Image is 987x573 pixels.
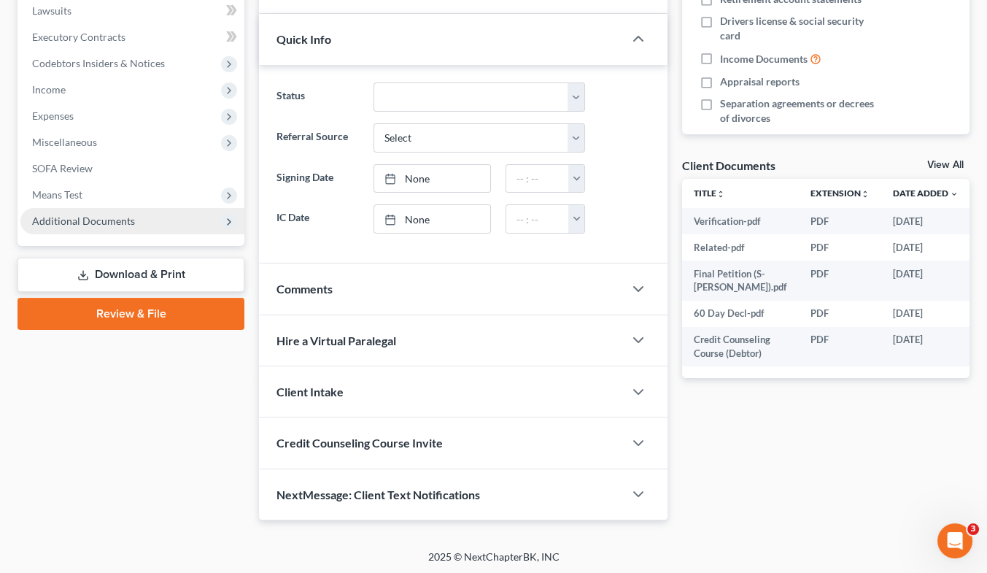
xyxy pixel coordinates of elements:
[276,385,344,399] span: Client Intake
[276,334,396,347] span: Hire a Virtual Paralegal
[720,14,886,43] span: Drivers license & social security card
[716,190,725,199] i: unfold_more
[682,261,799,301] td: Final Petition (S- [PERSON_NAME]).pdf
[799,301,881,327] td: PDF
[506,165,569,193] input: -- : --
[682,208,799,234] td: Verification-pdf
[937,523,972,558] iframe: Intercom live chat
[269,204,366,234] label: IC Date
[32,4,71,17] span: Lawsuits
[950,190,959,199] i: expand_more
[881,208,970,234] td: [DATE]
[720,52,808,66] span: Income Documents
[32,162,93,174] span: SOFA Review
[32,215,135,227] span: Additional Documents
[881,301,970,327] td: [DATE]
[32,136,97,148] span: Miscellaneous
[682,158,775,173] div: Client Documents
[269,123,366,153] label: Referral Source
[32,57,165,69] span: Codebtors Insiders & Notices
[18,258,244,292] a: Download & Print
[720,74,800,89] span: Appraisal reports
[506,205,569,233] input: -- : --
[682,234,799,261] td: Related-pdf
[720,96,886,126] span: Separation agreements or decrees of divorces
[799,327,881,367] td: PDF
[893,188,959,199] a: Date Added expand_more
[694,188,725,199] a: Titleunfold_more
[32,83,66,96] span: Income
[967,523,979,535] span: 3
[269,82,366,112] label: Status
[374,205,490,233] a: None
[32,31,125,43] span: Executory Contracts
[276,282,333,296] span: Comments
[32,188,82,201] span: Means Test
[276,436,443,450] span: Credit Counseling Course Invite
[682,301,799,327] td: 60 Day Decl-pdf
[682,327,799,367] td: Credit Counseling Course (Debtor)
[927,160,964,170] a: View All
[799,234,881,261] td: PDF
[799,208,881,234] td: PDF
[276,32,331,46] span: Quick Info
[269,164,366,193] label: Signing Date
[881,234,970,261] td: [DATE]
[810,188,870,199] a: Extensionunfold_more
[881,327,970,367] td: [DATE]
[20,155,244,182] a: SOFA Review
[374,165,490,193] a: None
[881,261,970,301] td: [DATE]
[276,488,480,501] span: NextMessage: Client Text Notifications
[799,261,881,301] td: PDF
[20,24,244,50] a: Executory Contracts
[32,109,74,122] span: Expenses
[861,190,870,199] i: unfold_more
[18,298,244,330] a: Review & File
